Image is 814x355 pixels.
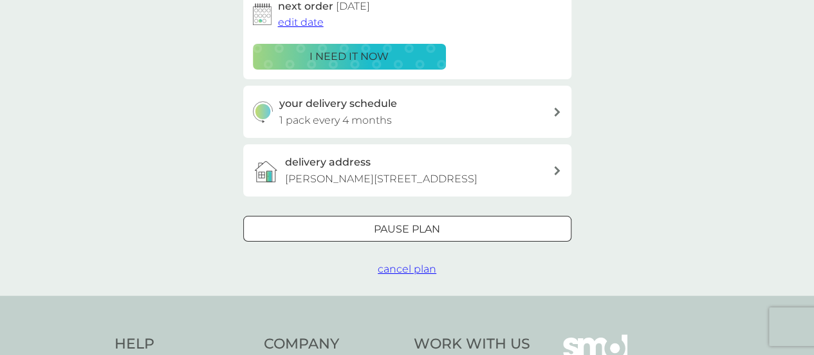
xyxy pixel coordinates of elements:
[243,216,571,242] button: Pause plan
[378,263,436,275] span: cancel plan
[378,261,436,278] button: cancel plan
[285,171,477,187] p: [PERSON_NAME][STREET_ADDRESS]
[264,334,401,354] h4: Company
[285,154,371,171] h3: delivery address
[374,221,440,238] p: Pause plan
[279,112,392,129] p: 1 pack every 4 months
[279,95,397,112] h3: your delivery schedule
[414,334,530,354] h4: Work With Us
[253,44,446,70] button: i need it now
[243,144,571,197] a: delivery address[PERSON_NAME][STREET_ADDRESS]
[278,14,324,31] button: edit date
[115,334,252,354] h4: Help
[278,16,324,28] span: edit date
[243,86,571,138] button: your delivery schedule1 pack every 4 months
[310,48,389,65] p: i need it now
